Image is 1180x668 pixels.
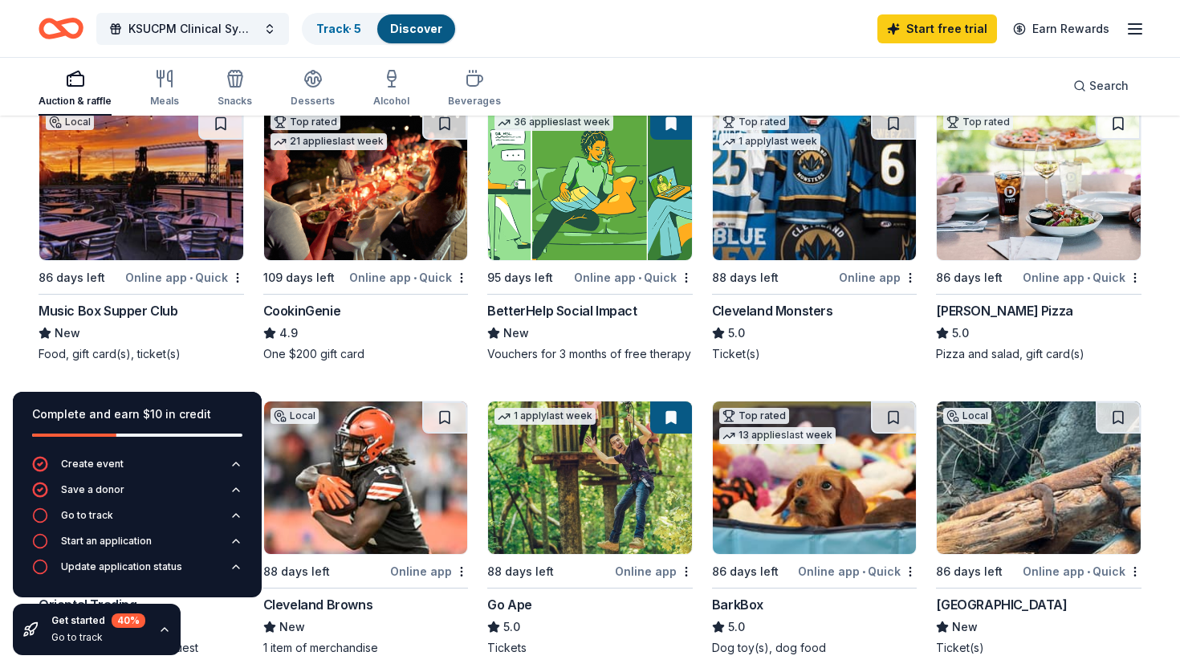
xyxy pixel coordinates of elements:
a: Image for Go Ape1 applylast week88 days leftOnline appGo Ape5.0Tickets [487,401,693,656]
div: Top rated [719,114,789,130]
a: Discover [390,22,442,35]
button: Meals [150,63,179,116]
img: Image for Cincinnati Zoo & Botanical Garden [937,401,1141,554]
div: Go Ape [487,595,532,614]
div: Top rated [271,114,340,130]
div: 109 days left [263,268,335,287]
img: Image for Music Box Supper Club [39,108,243,260]
span: • [1087,565,1090,578]
span: 5.0 [728,324,745,343]
div: Complete and earn $10 in credit [32,405,242,424]
div: Meals [150,95,179,108]
div: Cleveland Monsters [712,301,833,320]
div: Online app [839,267,917,287]
a: Image for Cincinnati Zoo & Botanical GardenLocal86 days leftOnline app•Quick[GEOGRAPHIC_DATA]NewT... [936,401,1141,656]
div: 40 % [112,613,145,628]
div: 21 applies last week [271,133,387,150]
button: Go to track [32,507,242,533]
div: Online app [615,561,693,581]
div: BarkBox [712,595,763,614]
div: BetterHelp Social Impact [487,301,637,320]
div: Online app Quick [574,267,693,287]
div: Local [271,408,319,424]
img: Image for Cleveland Browns [264,401,468,554]
div: Desserts [291,95,335,108]
span: New [55,324,80,343]
div: Snacks [218,95,252,108]
a: Home [39,10,83,47]
div: Online app [390,561,468,581]
div: Top rated [943,114,1013,130]
div: 88 days left [263,562,330,581]
span: • [189,271,193,284]
span: New [279,617,305,637]
div: Dog toy(s), dog food [712,640,918,656]
span: 5.0 [503,617,520,637]
img: Image for CookinGenie [264,108,468,260]
div: Online app Quick [125,267,244,287]
div: 86 days left [712,562,779,581]
a: Image for Music Box Supper ClubLocal86 days leftOnline app•QuickMusic Box Supper ClubNewFood, gif... [39,107,244,362]
div: 1 item of merchandise [263,640,469,656]
img: Image for BetterHelp Social Impact [488,108,692,260]
div: 86 days left [936,562,1003,581]
div: 88 days left [712,268,779,287]
div: 1 apply last week [494,408,596,425]
div: Start an application [61,535,152,548]
span: • [862,565,865,578]
div: 95 days left [487,268,553,287]
a: Start free trial [877,14,997,43]
div: Vouchers for 3 months of free therapy [487,346,693,362]
button: Alcohol [373,63,409,116]
div: Beverages [448,95,501,108]
div: Online app Quick [1023,561,1141,581]
div: Online app Quick [349,267,468,287]
div: 86 days left [936,268,1003,287]
div: 88 days left [487,562,554,581]
button: KSUCPM Clinical Symposium Raffle [96,13,289,45]
div: [PERSON_NAME] Pizza [936,301,1072,320]
span: 4.9 [279,324,298,343]
button: Beverages [448,63,501,116]
div: Local [46,114,94,130]
div: Create event [61,458,124,470]
span: • [413,271,417,284]
div: Food, gift card(s), ticket(s) [39,346,244,362]
div: Top rated [719,408,789,424]
button: Create event [32,456,242,482]
div: Alcohol [373,95,409,108]
span: 5.0 [952,324,969,343]
span: Search [1089,76,1129,96]
button: Update application status [32,559,242,584]
div: Ticket(s) [936,640,1141,656]
button: Save a donor [32,482,242,507]
button: Start an application [32,533,242,559]
div: 86 days left [39,268,105,287]
div: 13 applies last week [719,427,836,444]
a: Image for BetterHelp Social Impact36 applieslast week95 days leftOnline app•QuickBetterHelp Socia... [487,107,693,362]
img: Image for Cleveland Monsters [713,108,917,260]
div: Music Box Supper Club [39,301,178,320]
div: Pizza and salad, gift card(s) [936,346,1141,362]
span: KSUCPM Clinical Symposium Raffle [128,19,257,39]
a: Track· 5 [316,22,361,35]
div: [GEOGRAPHIC_DATA] [936,595,1067,614]
div: Online app Quick [798,561,917,581]
img: Image for Dewey's Pizza [937,108,1141,260]
span: New [503,324,529,343]
div: Save a donor [61,483,124,496]
div: Get started [51,613,145,628]
a: Image for BarkBoxTop rated13 applieslast week86 days leftOnline app•QuickBarkBox5.0Dog toy(s), do... [712,401,918,656]
a: Image for Dewey's PizzaTop rated86 days leftOnline app•Quick[PERSON_NAME] Pizza5.0Pizza and salad... [936,107,1141,362]
div: Go to track [61,509,113,522]
div: 1 apply last week [719,133,820,150]
button: Snacks [218,63,252,116]
div: Cleveland Browns [263,595,373,614]
div: 36 applies last week [494,114,613,131]
a: Image for Cleveland BrownsLocal88 days leftOnline appCleveland BrownsNew1 item of merchandise [263,401,469,656]
img: Image for Go Ape [488,401,692,554]
div: Go to track [51,631,145,644]
a: Image for Cleveland MonstersTop rated1 applylast week88 days leftOnline appCleveland Monsters5.0T... [712,107,918,362]
a: Earn Rewards [1003,14,1119,43]
span: • [1087,271,1090,284]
